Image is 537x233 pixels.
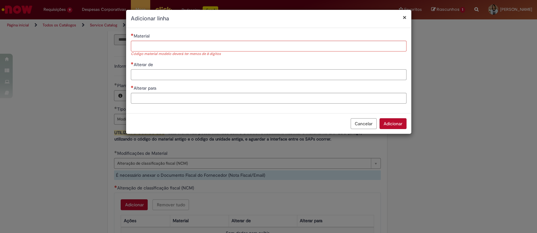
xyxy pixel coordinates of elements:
span: Necessários [131,86,134,88]
input: Material [131,41,406,51]
div: Código material modelo deverá ter menos de 8 dígitos [131,51,406,57]
h2: Adicionar linha [131,15,406,23]
span: Necessários [131,33,134,36]
input: Alterar de [131,69,406,80]
span: Necessários [131,62,134,65]
button: Adicionar [379,118,406,129]
input: Alterar para [131,93,406,104]
button: Cancelar [351,118,377,129]
span: Material [134,33,151,39]
button: Fechar modal [403,14,406,21]
span: Alterar para [134,85,158,91]
span: Alterar de [134,62,154,67]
